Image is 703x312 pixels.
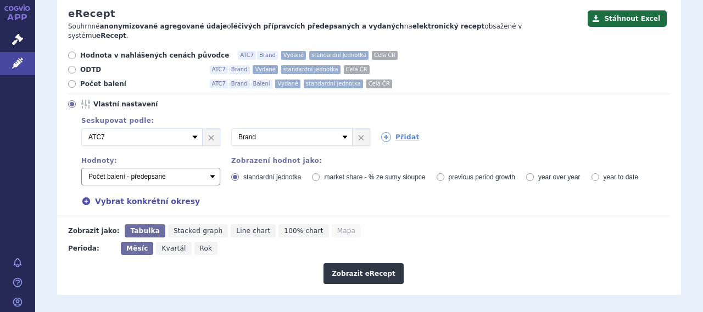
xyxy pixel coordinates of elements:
span: ATC7 [238,51,256,60]
span: Celá ČR [344,65,370,74]
span: Tabulka [130,227,159,235]
span: Line chart [236,227,270,235]
a: × [203,129,220,145]
p: Souhrnné o na obsažené v systému . [68,22,582,41]
strong: eRecept [96,32,126,39]
span: market share - % ze sumy sloupce [324,173,425,181]
span: Rok [200,245,213,252]
div: Vybrat konkrétní okresy [70,195,670,207]
span: Hodnota v nahlášených cenách původce [80,51,229,60]
span: Mapa [337,227,355,235]
span: ODTD [80,65,201,74]
button: Stáhnout Excel [588,10,667,27]
strong: elektronický recept [412,22,485,30]
span: Balení [251,80,272,88]
div: 2 [70,128,670,146]
span: standardní jednotka [281,65,341,74]
strong: anonymizované agregované údaje [100,22,227,30]
span: Počet balení [80,80,201,88]
span: Vlastní nastavení [93,100,214,109]
span: Stacked graph [174,227,222,235]
span: standardní jednotka [309,51,369,60]
a: Přidat [381,132,420,142]
div: Zobrazení hodnot jako: [231,157,670,164]
span: year to date [604,173,638,181]
span: Vydané [281,51,306,60]
h2: eRecept [68,8,115,20]
a: × [353,129,370,145]
button: Zobrazit eRecept [323,263,404,284]
span: Celá ČR [372,51,398,60]
span: year over year [538,173,581,181]
span: 100% chart [284,227,323,235]
div: Seskupovat podle: [70,117,670,124]
span: Vydané [275,80,300,88]
div: Zobrazit jako: [68,224,119,237]
span: Celá ČR [366,80,392,88]
span: standardní jednotka [304,80,363,88]
div: Perioda: [68,242,115,255]
span: ATC7 [210,80,228,88]
span: Brand [257,51,278,60]
strong: léčivých přípravcích předepsaných a vydaných [231,22,404,30]
div: Hodnoty: [81,157,220,164]
span: Kvartál [161,245,186,252]
span: previous period growth [449,173,515,181]
span: standardní jednotka [243,173,301,181]
span: ATC7 [210,65,228,74]
span: Vydané [253,65,277,74]
span: Měsíc [126,245,148,252]
span: Brand [229,80,250,88]
span: Brand [229,65,250,74]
